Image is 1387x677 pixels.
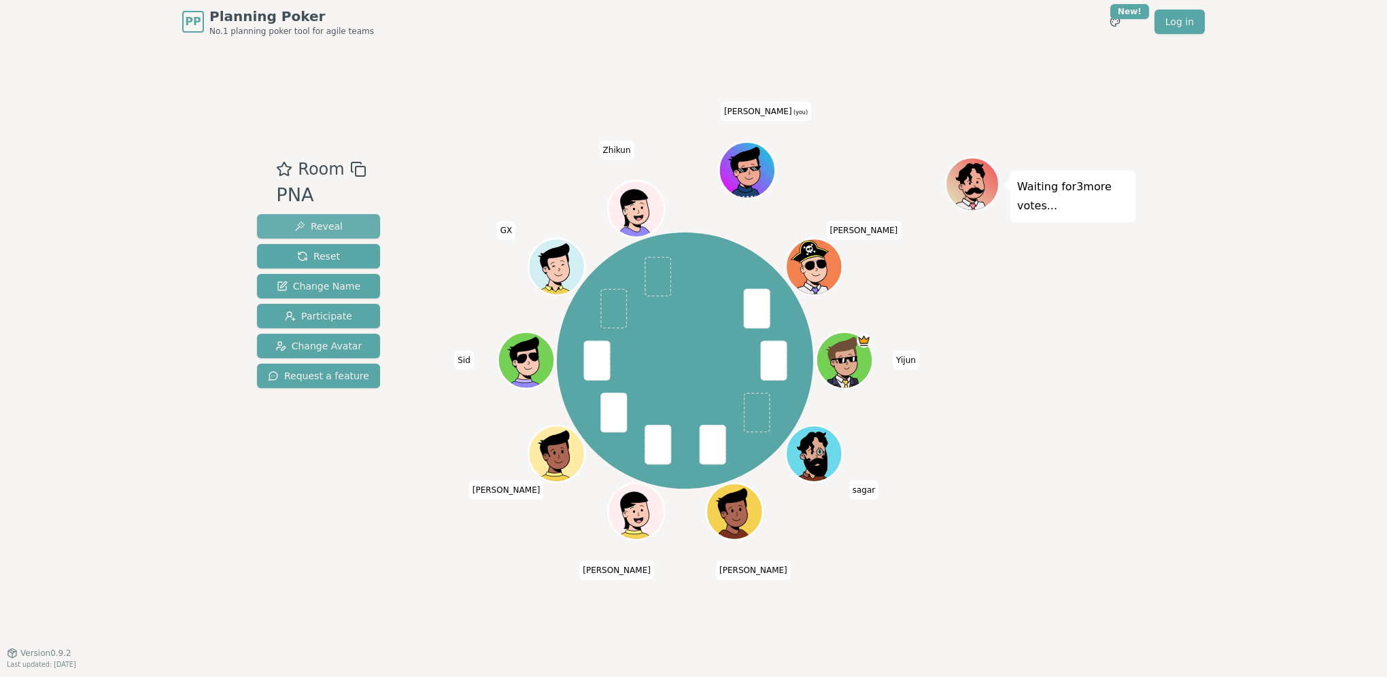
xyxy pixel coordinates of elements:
button: Click to change your avatar [720,143,773,196]
span: Planning Poker [209,7,374,26]
span: Click to change your name [827,221,902,240]
span: Request a feature [268,369,369,383]
span: Change Avatar [275,339,362,353]
span: Change Name [277,279,360,293]
button: Version0.9.2 [7,648,71,659]
span: Last updated: [DATE] [7,661,76,668]
span: Click to change your name [454,351,474,370]
span: Room [298,157,344,181]
span: Click to change your name [849,481,879,500]
span: Yijun is the host [857,334,871,348]
button: Change Avatar [257,334,380,358]
span: (you) [792,109,808,116]
span: Click to change your name [579,561,654,580]
span: Click to change your name [716,561,791,580]
button: Add as favourite [276,157,292,181]
button: Reveal [257,214,380,239]
button: New! [1103,10,1127,34]
span: Click to change your name [893,351,919,370]
span: Version 0.9.2 [20,648,71,659]
span: Click to change your name [497,221,516,240]
p: Waiting for 3 more votes... [1017,177,1129,215]
span: Reset [297,249,340,263]
div: New! [1110,4,1149,19]
span: PP [185,14,201,30]
a: Log in [1154,10,1205,34]
span: Click to change your name [469,481,544,500]
button: Change Name [257,274,380,298]
span: Reveal [294,220,343,233]
button: Request a feature [257,364,380,388]
button: Participate [257,304,380,328]
span: Click to change your name [600,141,634,160]
a: PPPlanning PokerNo.1 planning poker tool for agile teams [182,7,374,37]
span: Participate [285,309,352,323]
div: PNA [276,181,366,209]
span: No.1 planning poker tool for agile teams [209,26,374,37]
span: Click to change your name [721,102,811,121]
button: Reset [257,244,380,268]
